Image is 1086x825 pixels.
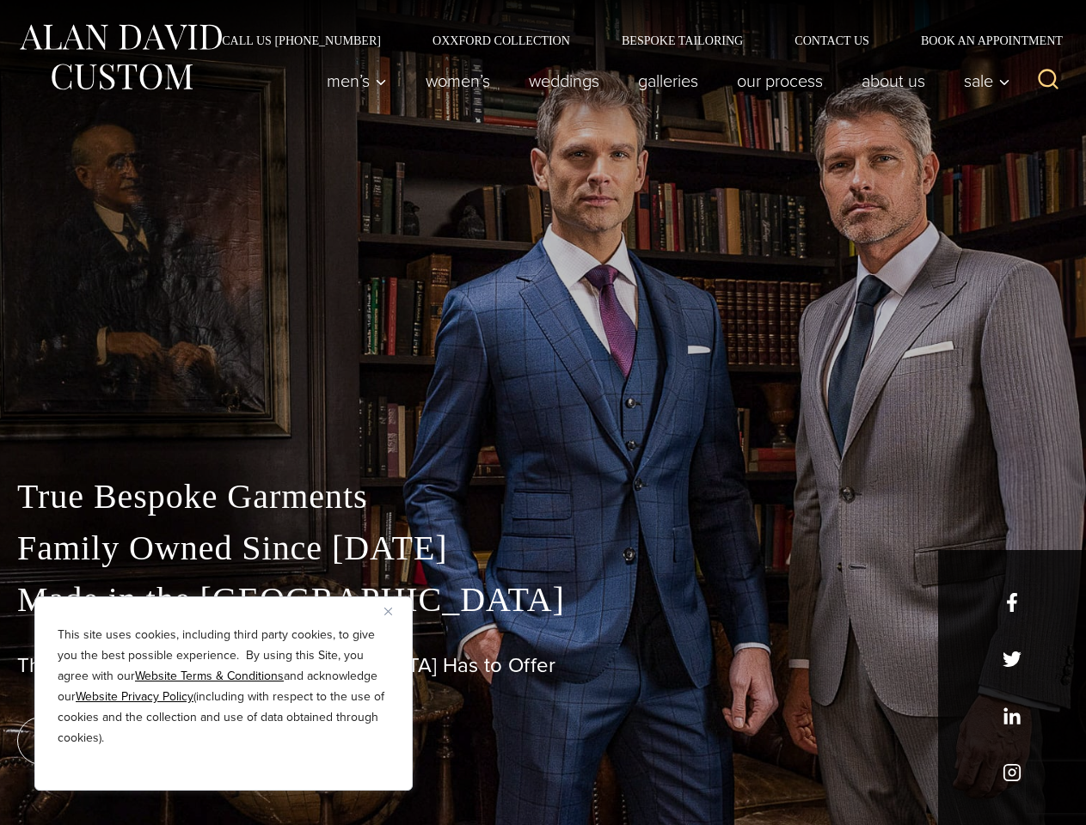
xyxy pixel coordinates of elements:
a: weddings [510,64,619,98]
nav: Primary Navigation [308,64,1020,98]
a: book an appointment [17,717,258,765]
p: This site uses cookies, including third party cookies, to give you the best possible experience. ... [58,625,390,749]
a: Our Process [718,64,843,98]
button: Close [384,601,405,621]
h1: The Best Custom Suits [GEOGRAPHIC_DATA] Has to Offer [17,653,1069,678]
a: Book an Appointment [895,34,1069,46]
a: Call Us [PHONE_NUMBER] [196,34,407,46]
span: Men’s [327,72,387,89]
span: Sale [964,72,1010,89]
a: Bespoke Tailoring [596,34,769,46]
a: Contact Us [769,34,895,46]
a: Website Privacy Policy [76,687,193,706]
button: View Search Form [1028,60,1069,101]
p: True Bespoke Garments Family Owned Since [DATE] Made in the [GEOGRAPHIC_DATA] [17,471,1069,626]
img: Close [384,608,392,615]
img: Alan David Custom [17,19,224,95]
a: About Us [843,64,945,98]
a: Women’s [407,64,510,98]
a: Oxxford Collection [407,34,596,46]
nav: Secondary Navigation [196,34,1069,46]
a: Website Terms & Conditions [135,667,284,685]
a: Galleries [619,64,718,98]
